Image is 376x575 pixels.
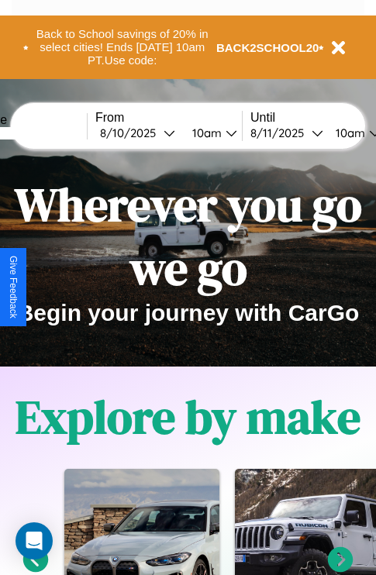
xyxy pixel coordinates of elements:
[185,126,226,140] div: 10am
[180,125,242,141] button: 10am
[29,23,216,71] button: Back to School savings of 20% in select cities! Ends [DATE] 10am PT.Use code:
[95,125,180,141] button: 8/10/2025
[95,111,242,125] label: From
[8,256,19,318] div: Give Feedback
[16,522,53,560] div: Open Intercom Messenger
[16,385,360,449] h1: Explore by make
[216,41,319,54] b: BACK2SCHOOL20
[250,126,312,140] div: 8 / 11 / 2025
[100,126,164,140] div: 8 / 10 / 2025
[328,126,369,140] div: 10am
